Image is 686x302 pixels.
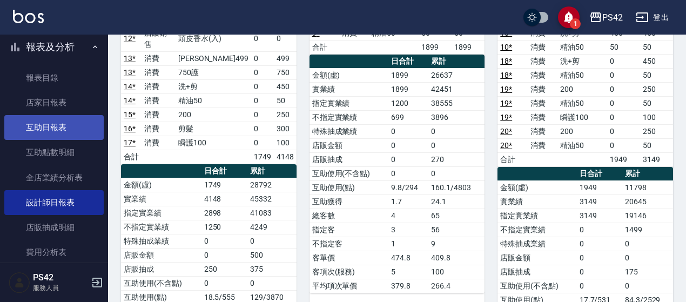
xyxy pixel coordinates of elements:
[201,220,247,234] td: 1250
[176,51,251,65] td: [PERSON_NAME]499
[607,138,640,152] td: 0
[251,79,274,93] td: 0
[388,68,428,82] td: 1899
[4,33,104,61] button: 報表及分析
[310,152,388,166] td: 店販抽成
[176,26,251,51] td: 頭皮香水(入)
[428,251,485,265] td: 409.8
[121,248,201,262] td: 店販金額
[428,55,485,69] th: 累計
[310,124,388,138] td: 特殊抽成業績
[622,223,673,237] td: 1499
[251,51,274,65] td: 0
[528,82,557,96] td: 消費
[4,215,104,240] a: 店販抽成明細
[247,192,297,206] td: 45332
[4,115,104,140] a: 互助日報表
[247,164,297,178] th: 累計
[121,262,201,276] td: 店販抽成
[310,180,388,194] td: 互助使用(點)
[310,251,388,265] td: 客單價
[388,194,428,209] td: 1.7
[558,6,580,28] button: save
[4,90,104,115] a: 店家日報表
[247,276,297,290] td: 0
[176,79,251,93] td: 洗+剪
[121,220,201,234] td: 不指定實業績
[528,54,557,68] td: 消費
[310,279,388,293] td: 平均項次單價
[4,140,104,165] a: 互助點數明細
[201,248,247,262] td: 0
[251,65,274,79] td: 0
[428,194,485,209] td: 24.1
[310,55,485,293] table: a dense table
[4,165,104,190] a: 全店業績分析表
[497,180,576,194] td: 金額(虛)
[557,40,607,54] td: 精油50
[607,82,640,96] td: 0
[274,65,297,79] td: 750
[274,79,297,93] td: 450
[497,251,576,265] td: 店販金額
[388,138,428,152] td: 0
[274,93,297,108] td: 50
[388,124,428,138] td: 0
[310,237,388,251] td: 不指定客
[428,265,485,279] td: 100
[9,272,30,293] img: Person
[428,152,485,166] td: 270
[310,110,388,124] td: 不指定實業績
[622,265,673,279] td: 175
[585,6,627,29] button: PS42
[388,237,428,251] td: 1
[577,251,622,265] td: 0
[640,152,673,166] td: 3149
[121,234,201,248] td: 特殊抽成業績
[388,180,428,194] td: 9.8/294
[310,82,388,96] td: 實業績
[310,209,388,223] td: 總客數
[274,136,297,150] td: 100
[607,54,640,68] td: 0
[577,279,622,293] td: 0
[121,178,201,192] td: 金額(虛)
[428,166,485,180] td: 0
[428,68,485,82] td: 26637
[310,68,388,82] td: 金額(虛)
[640,54,673,68] td: 450
[428,138,485,152] td: 0
[201,206,247,220] td: 2898
[388,55,428,69] th: 日合計
[528,68,557,82] td: 消費
[622,167,673,181] th: 累計
[142,51,176,65] td: 消費
[607,68,640,82] td: 0
[640,138,673,152] td: 50
[121,192,201,206] td: 實業績
[251,108,274,122] td: 0
[251,136,274,150] td: 0
[640,68,673,82] td: 50
[251,26,274,51] td: 0
[388,265,428,279] td: 5
[176,136,251,150] td: 瞬護100
[388,251,428,265] td: 474.8
[577,194,622,209] td: 3149
[622,194,673,209] td: 20645
[577,180,622,194] td: 1949
[247,248,297,262] td: 500
[428,237,485,251] td: 9
[528,110,557,124] td: 消費
[622,180,673,194] td: 11798
[388,152,428,166] td: 0
[121,206,201,220] td: 指定實業績
[176,65,251,79] td: 750護
[274,150,297,164] td: 4148
[142,65,176,79] td: 消費
[452,40,485,54] td: 1899
[640,110,673,124] td: 100
[622,209,673,223] td: 19146
[577,209,622,223] td: 3149
[607,96,640,110] td: 0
